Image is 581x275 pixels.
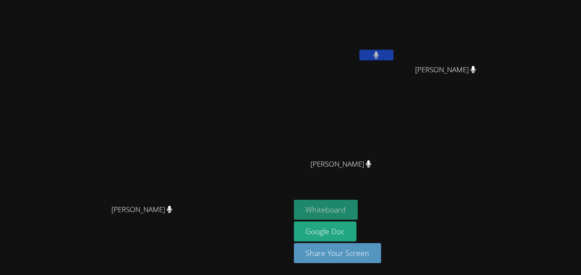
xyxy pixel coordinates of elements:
[294,200,358,220] button: Whiteboard
[310,158,371,170] span: [PERSON_NAME]
[294,243,382,263] button: Share Your Screen
[415,64,476,76] span: [PERSON_NAME]
[111,204,172,216] span: [PERSON_NAME]
[294,221,357,241] a: Google Doc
